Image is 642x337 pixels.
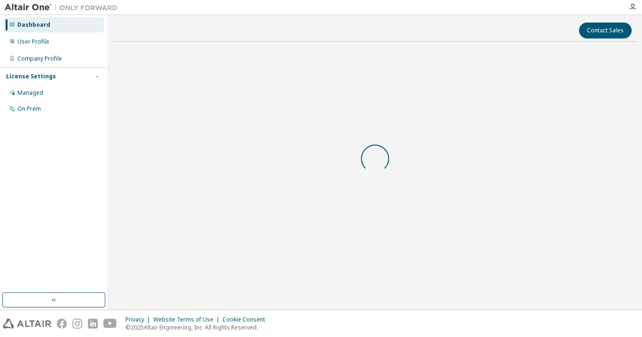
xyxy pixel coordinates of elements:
[57,319,67,329] img: facebook.svg
[72,319,82,329] img: instagram.svg
[3,319,51,329] img: altair_logo.svg
[6,73,56,80] div: License Settings
[17,89,43,97] div: Managed
[5,3,122,12] img: Altair One
[125,323,271,331] p: © 2025 Altair Engineering, Inc. All Rights Reserved.
[17,105,41,113] div: On Prem
[153,316,222,323] div: Website Terms of Use
[222,316,271,323] div: Cookie Consent
[125,316,153,323] div: Privacy
[88,319,98,329] img: linkedin.svg
[103,319,117,329] img: youtube.svg
[579,23,632,38] button: Contact Sales
[17,21,50,29] div: Dashboard
[17,38,49,46] div: User Profile
[17,55,62,62] div: Company Profile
